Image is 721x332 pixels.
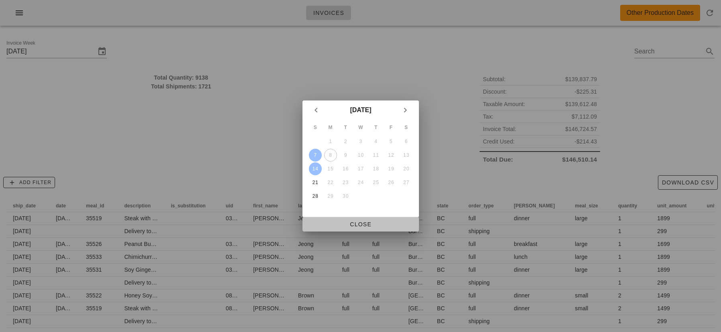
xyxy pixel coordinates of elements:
th: W [353,121,368,134]
th: S [308,121,323,134]
div: 7 [308,152,321,158]
button: 7 [308,149,321,162]
button: Close [302,217,419,232]
button: 21 [308,176,321,189]
th: F [384,121,398,134]
th: M [323,121,337,134]
span: Close [309,221,413,227]
button: Next month [398,103,413,117]
button: [DATE] [347,102,374,118]
div: 21 [308,180,321,185]
button: Previous month [309,103,323,117]
button: 14 [308,162,321,175]
th: T [368,121,383,134]
div: 28 [308,193,321,199]
button: 28 [308,190,321,203]
div: 14 [308,166,321,172]
th: S [399,121,413,134]
th: T [338,121,353,134]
